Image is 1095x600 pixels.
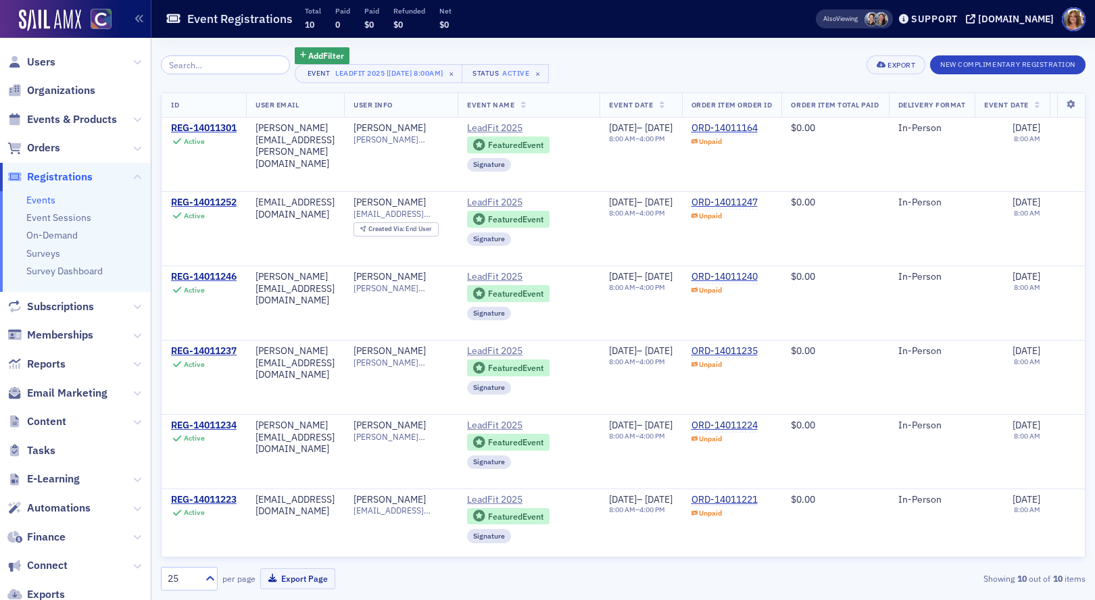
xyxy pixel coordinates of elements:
time: 8:00 AM [1014,431,1040,441]
button: StatusActive× [462,64,550,83]
div: [PERSON_NAME] [354,271,426,283]
span: LeadFit 2025 [467,197,590,209]
span: [DATE] [609,419,637,431]
h1: Event Registrations [187,11,293,27]
span: Organizations [27,83,95,98]
time: 4:00 PM [639,505,665,514]
span: ID [171,100,179,109]
div: Active [184,508,205,517]
a: Organizations [7,83,95,98]
button: [DOMAIN_NAME] [966,14,1058,24]
span: [PERSON_NAME][EMAIL_ADDRESS][DOMAIN_NAME] [354,283,448,293]
span: [DATE] [1013,345,1040,357]
div: In-Person [898,494,966,506]
div: Signature [467,232,511,246]
span: Memberships [27,328,93,343]
img: SailAMX [19,9,81,31]
span: 10 [305,19,314,30]
div: Signature [467,455,511,469]
div: Signature [467,529,511,543]
span: LeadFit 2025 [467,494,590,506]
div: [PERSON_NAME] [354,197,426,209]
div: Unpaid [699,434,722,443]
div: 25 [168,572,197,586]
span: $0 [393,19,403,30]
img: SailAMX [91,9,112,30]
span: [EMAIL_ADDRESS][DOMAIN_NAME] [354,505,448,516]
span: × [532,68,544,80]
a: Finance [7,530,66,545]
div: Unpaid [699,286,722,295]
div: – [609,505,673,514]
span: Profile [1062,7,1086,31]
p: Paid [335,6,350,16]
p: Refunded [393,6,425,16]
span: Event Date [609,100,653,109]
div: In-Person [898,197,966,209]
div: Active [184,211,205,220]
div: Unpaid [699,360,722,369]
div: Created Via: End User [354,222,439,236]
span: Order Item Total Paid [791,100,879,109]
time: 4:00 PM [639,357,665,366]
time: 8:00 AM [609,431,635,441]
div: LeadFit 2025 [[DATE] 8:00am] [335,66,443,80]
a: Content [7,414,66,429]
time: 4:00 PM [639,134,665,143]
div: [PERSON_NAME] [354,420,426,432]
a: Tasks [7,443,55,458]
div: Unpaid [699,211,722,220]
time: 4:00 PM [639,208,665,218]
div: Featured Event [488,216,543,223]
span: Email Marketing [27,386,107,401]
div: – [609,345,673,357]
a: ORD-14011164 [691,122,758,134]
div: Event [305,69,333,78]
a: [PERSON_NAME] [354,345,426,357]
a: REG-14011252 [171,197,237,209]
a: REG-14011234 [171,420,237,432]
span: $0.00 [791,270,815,282]
div: REG-14011246 [171,271,237,283]
div: – [609,122,673,134]
div: [PERSON_NAME] [354,122,426,134]
div: [DOMAIN_NAME] [978,13,1054,25]
div: Showing out of items [787,572,1086,584]
time: 8:00 AM [1014,282,1040,292]
div: Signature [467,381,511,395]
div: Featured Event [467,359,550,376]
span: Finance [27,530,66,545]
span: $0.00 [791,419,815,431]
p: Paid [364,6,379,16]
span: $0 [364,19,374,30]
a: View Homepage [81,9,112,32]
a: LeadFit 2025 [467,271,590,283]
span: Registrations [27,170,93,184]
span: [PERSON_NAME][EMAIL_ADDRESS][DOMAIN_NAME] [354,432,448,442]
a: New Complimentary Registration [930,57,1086,70]
span: Events & Products [27,112,117,127]
input: Search… [161,55,290,74]
span: [DATE] [1013,419,1040,431]
span: [DATE] [609,345,637,357]
time: 8:00 AM [1014,505,1040,514]
div: In-Person [898,271,966,283]
div: Active [184,137,205,146]
div: Featured Event [467,285,550,302]
button: Export [867,55,925,74]
div: [PERSON_NAME][EMAIL_ADDRESS][DOMAIN_NAME] [255,420,335,455]
div: Signature [467,158,511,172]
time: 8:00 AM [1014,134,1040,143]
span: Created Via : [368,224,406,233]
div: Featured Event [488,439,543,446]
a: Survey Dashboard [26,265,103,277]
span: Users [27,55,55,70]
div: Featured Event [467,434,550,451]
button: Export Page [260,568,335,589]
div: Featured Event [488,364,543,372]
a: Reports [7,357,66,372]
a: Surveys [26,247,60,259]
div: ORD-14011224 [691,420,758,432]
